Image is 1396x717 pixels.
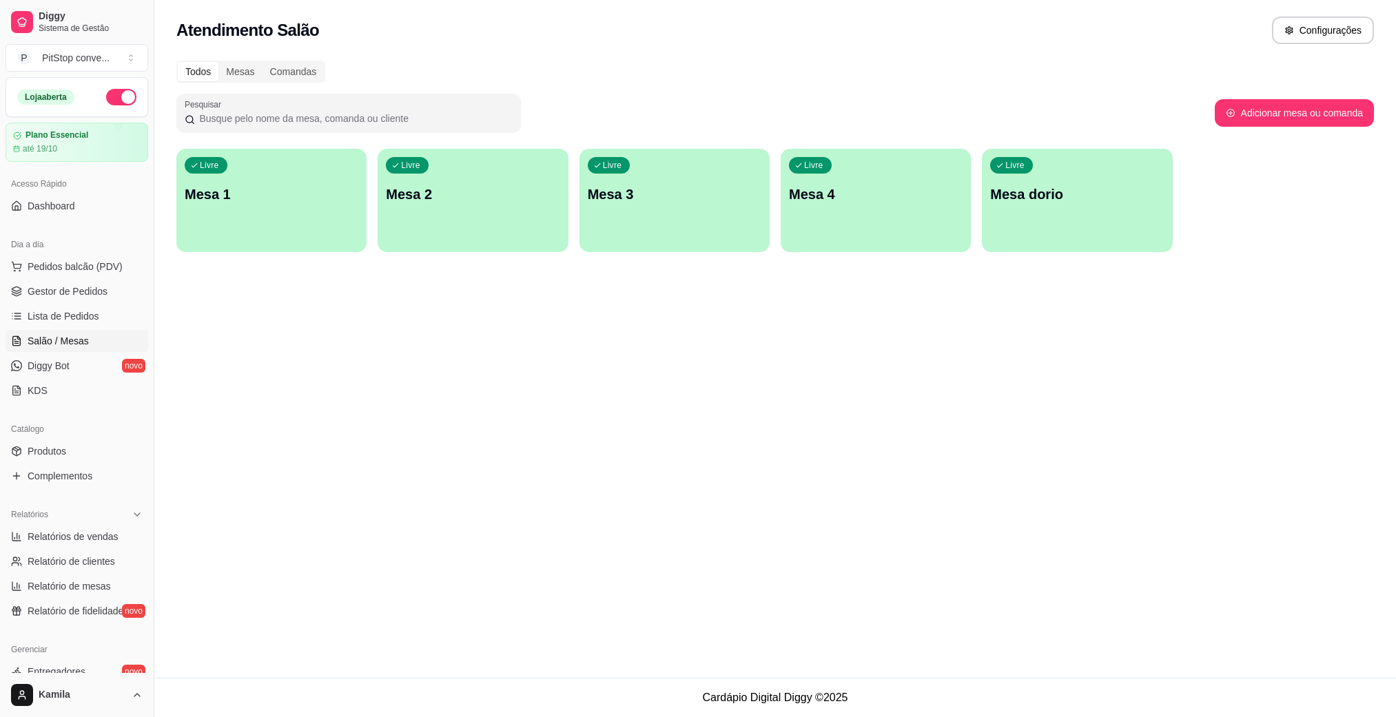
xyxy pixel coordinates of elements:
[28,309,99,323] span: Lista de Pedidos
[17,51,31,65] span: P
[386,185,560,204] p: Mesa 2
[200,160,219,171] p: Livre
[23,143,57,154] article: até 19/10
[6,173,148,195] div: Acesso Rápido
[6,6,148,39] a: DiggySistema de Gestão
[39,10,143,23] span: Diggy
[28,260,123,273] span: Pedidos balcão (PDV)
[154,678,1396,717] footer: Cardápio Digital Diggy © 2025
[28,359,70,373] span: Diggy Bot
[28,604,123,618] span: Relatório de fidelidade
[176,19,319,41] h2: Atendimento Salão
[1005,160,1025,171] p: Livre
[39,689,126,701] span: Kamila
[178,62,218,81] div: Todos
[6,638,148,661] div: Gerenciar
[6,575,148,597] a: Relatório de mesas
[176,149,367,252] button: LivreMesa 1
[28,530,119,543] span: Relatórios de vendas
[28,284,107,298] span: Gestor de Pedidos
[6,305,148,327] a: Lista de Pedidos
[1272,17,1374,44] button: Configurações
[6,440,148,462] a: Produtos
[579,149,770,252] button: LivreMesa 3
[401,160,420,171] p: Livre
[6,256,148,278] button: Pedidos balcão (PDV)
[781,149,971,252] button: LivreMesa 4
[6,123,148,162] a: Plano Essencialaté 19/10
[603,160,622,171] p: Livre
[6,418,148,440] div: Catálogo
[378,149,568,252] button: LivreMesa 2
[28,554,115,568] span: Relatório de clientes
[28,469,92,483] span: Complementos
[28,334,89,348] span: Salão / Mesas
[6,44,148,72] button: Select a team
[11,509,48,520] span: Relatórios
[28,384,48,397] span: KDS
[263,62,325,81] div: Comandas
[25,130,88,141] article: Plano Essencial
[6,330,148,352] a: Salão / Mesas
[185,98,226,110] label: Pesquisar
[17,90,74,105] div: Loja aberta
[6,661,148,683] a: Entregadoresnovo
[195,112,513,125] input: Pesquisar
[6,280,148,302] a: Gestor de Pedidos
[28,665,85,678] span: Entregadores
[6,195,148,217] a: Dashboard
[28,579,111,593] span: Relatório de mesas
[6,380,148,402] a: KDS
[1215,99,1374,127] button: Adicionar mesa ou comanda
[990,185,1164,204] p: Mesa dorio
[28,444,66,458] span: Produtos
[6,550,148,572] a: Relatório de clientes
[39,23,143,34] span: Sistema de Gestão
[28,199,75,213] span: Dashboard
[185,185,358,204] p: Mesa 1
[42,51,110,65] div: PitStop conve ...
[6,465,148,487] a: Complementos
[588,185,761,204] p: Mesa 3
[106,89,136,105] button: Alterar Status
[6,233,148,256] div: Dia a dia
[6,600,148,622] a: Relatório de fidelidadenovo
[982,149,1172,252] button: LivreMesa dorio
[6,678,148,711] button: Kamila
[789,185,963,204] p: Mesa 4
[804,160,823,171] p: Livre
[218,62,262,81] div: Mesas
[6,355,148,377] a: Diggy Botnovo
[6,526,148,548] a: Relatórios de vendas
